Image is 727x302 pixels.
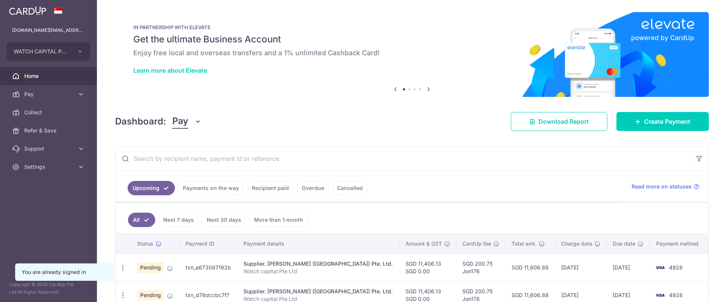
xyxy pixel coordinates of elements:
[24,72,74,80] span: Home
[22,268,106,276] div: You are already signed in
[115,146,690,171] input: Search by recipient name, payment id or reference
[632,183,692,190] span: Read more on statuses
[179,254,237,281] td: txn_e673087192b
[613,240,635,248] span: Due date
[243,268,393,275] p: Watch capital Pte Ltd
[669,264,683,271] span: 4928
[237,234,399,254] th: Payment details
[115,115,166,128] h4: Dashboard:
[179,234,237,254] th: Payment ID
[202,213,246,227] a: Next 30 days
[616,112,709,131] a: Create Payment
[128,213,155,227] a: All
[24,127,74,134] span: Refer & Save
[172,114,201,129] button: Pay
[133,48,691,58] h6: Enjoy free local and overseas transfers and a 1% unlimited Cashback Card!
[24,163,74,171] span: Settings
[12,26,85,34] p: [DOMAIN_NAME][EMAIL_ADDRESS][DOMAIN_NAME]
[137,290,164,300] span: Pending
[650,234,708,254] th: Payment method
[133,24,691,30] p: IN PARTNERSHIP WITH ELEVATE
[505,254,555,281] td: SGD 11,606.88
[137,262,164,273] span: Pending
[243,288,393,295] div: Supplier. [PERSON_NAME] ([GEOGRAPHIC_DATA]) Pte. Ltd.
[399,254,456,281] td: SGD 11,406.13 SGD 0.00
[24,109,74,116] span: Collect
[24,90,74,98] span: Pay
[462,240,491,248] span: CardUp fee
[669,292,683,298] span: 4928
[607,254,650,281] td: [DATE]
[243,260,393,268] div: Supplier. [PERSON_NAME] ([GEOGRAPHIC_DATA]) Pte. Ltd.
[652,263,668,272] img: Bank Card
[538,117,589,126] span: Download Report
[115,12,709,97] img: Renovation banner
[24,145,74,153] span: Support
[249,213,308,227] a: More than 1 month
[406,240,442,248] span: Amount & GST
[133,33,691,45] h5: Get the ultimate Business Account
[644,117,690,126] span: Create Payment
[652,291,668,300] img: Bank Card
[14,48,70,55] span: WATCH CAPITAL PTE. LTD.
[456,254,505,281] td: SGD 200.75 Jon176
[9,6,46,15] img: CardUp
[178,181,244,195] a: Payments on the way
[133,67,207,74] a: Learn more about Elevate
[297,181,329,195] a: Overdue
[7,42,90,61] button: WATCH CAPITAL PTE. LTD.
[128,181,175,195] a: Upcoming
[137,240,153,248] span: Status
[332,181,368,195] a: Cancelled
[158,213,199,227] a: Next 7 days
[555,254,607,281] td: [DATE]
[172,114,188,129] span: Pay
[632,183,699,190] a: Read more on statuses
[511,112,607,131] a: Download Report
[512,240,537,248] span: Total amt.
[247,181,294,195] a: Recipient paid
[561,240,592,248] span: Charge date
